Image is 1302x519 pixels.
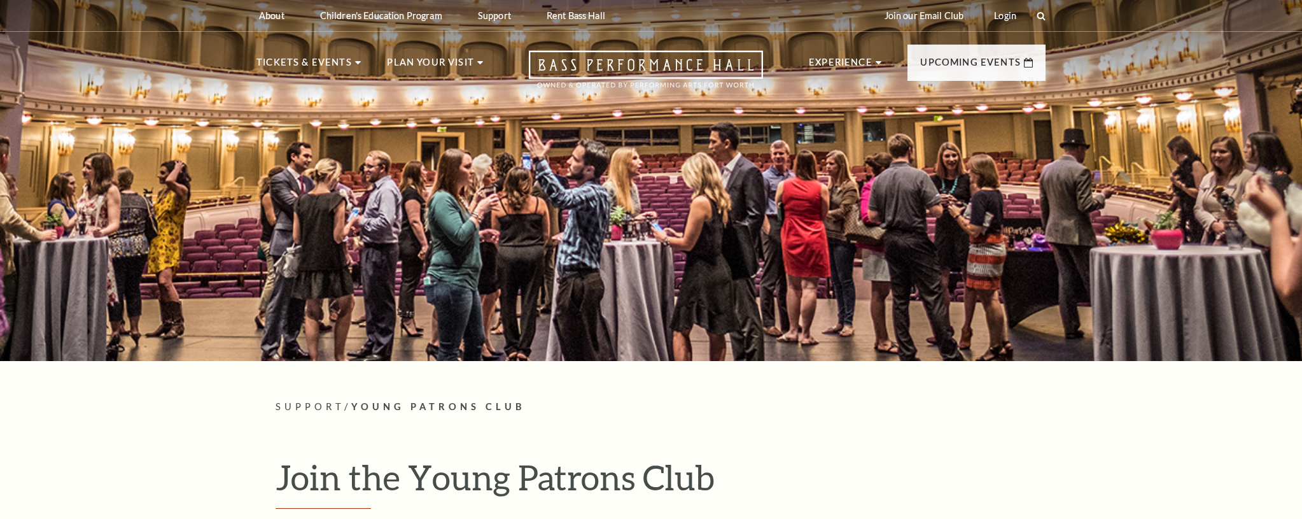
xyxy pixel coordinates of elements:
[256,55,352,78] p: Tickets & Events
[547,10,605,21] p: Rent Bass Hall
[276,401,344,412] span: Support
[809,55,872,78] p: Experience
[920,55,1021,78] p: Upcoming Events
[478,10,511,21] p: Support
[387,55,474,78] p: Plan Your Visit
[351,401,526,412] span: Young Patrons Club
[320,10,442,21] p: Children's Education Program
[276,457,1026,509] h2: Join the Young Patrons Club
[276,399,1026,415] p: /
[259,10,284,21] p: About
